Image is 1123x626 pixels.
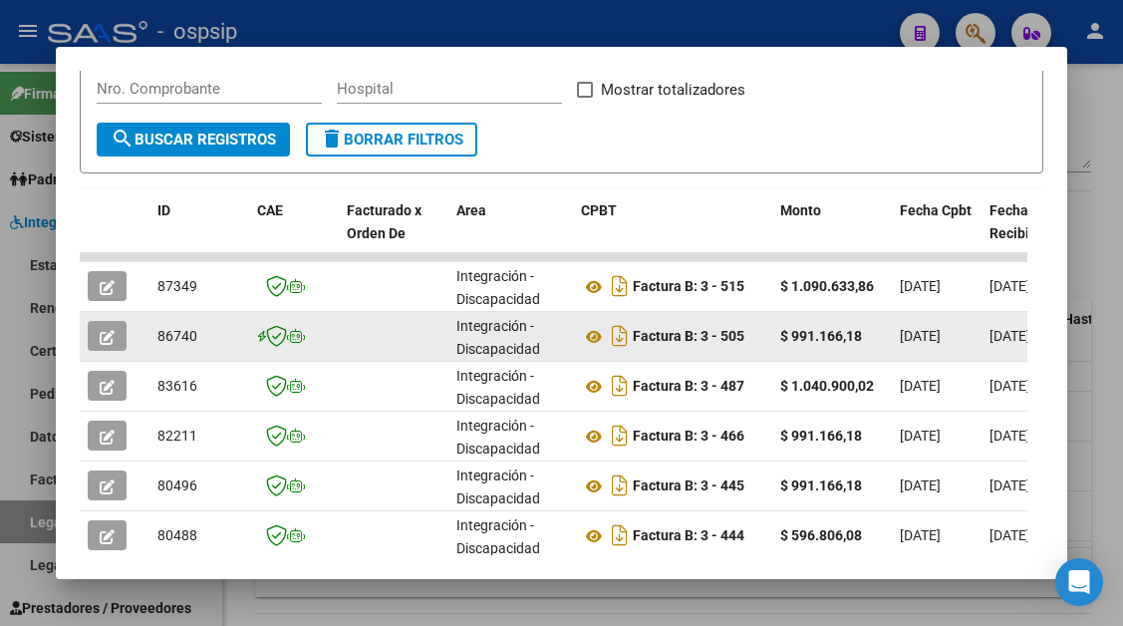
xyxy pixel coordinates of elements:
[780,328,862,344] strong: $ 991.166,18
[347,202,421,241] span: Facturado x Orden De
[900,527,941,543] span: [DATE]
[157,428,197,444] span: 82211
[456,368,540,407] span: Integración - Discapacidad
[780,428,862,444] strong: $ 991.166,18
[900,278,941,294] span: [DATE]
[573,189,772,277] datatable-header-cell: CPBT
[456,318,540,357] span: Integración - Discapacidad
[607,469,633,501] i: Descargar documento
[601,78,745,102] span: Mostrar totalizadores
[257,202,283,218] span: CAE
[456,418,540,457] span: Integración - Discapacidad
[320,131,463,149] span: Borrar Filtros
[149,189,249,277] datatable-header-cell: ID
[989,278,1030,294] span: [DATE]
[157,328,197,344] span: 86740
[456,202,486,218] span: Area
[989,527,1030,543] span: [DATE]
[633,478,744,494] strong: Factura B: 3 - 445
[900,378,941,394] span: [DATE]
[989,378,1030,394] span: [DATE]
[111,131,276,149] span: Buscar Registros
[633,279,744,295] strong: Factura B: 3 - 515
[456,268,540,307] span: Integración - Discapacidad
[780,202,821,218] span: Monto
[772,189,892,277] datatable-header-cell: Monto
[306,123,477,156] button: Borrar Filtros
[607,320,633,352] i: Descargar documento
[581,202,617,218] span: CPBT
[633,329,744,345] strong: Factura B: 3 - 505
[989,477,1030,493] span: [DATE]
[157,378,197,394] span: 83616
[607,519,633,551] i: Descargar documento
[607,270,633,302] i: Descargar documento
[111,127,135,151] mat-icon: search
[456,517,540,556] span: Integración - Discapacidad
[448,189,573,277] datatable-header-cell: Area
[900,477,941,493] span: [DATE]
[607,420,633,452] i: Descargar documento
[780,477,862,493] strong: $ 991.166,18
[780,527,862,543] strong: $ 596.806,08
[97,123,290,156] button: Buscar Registros
[157,527,197,543] span: 80488
[249,189,339,277] datatable-header-cell: CAE
[456,468,540,506] span: Integración - Discapacidad
[633,379,744,395] strong: Factura B: 3 - 487
[900,428,941,444] span: [DATE]
[1055,558,1103,606] div: Open Intercom Messenger
[900,328,941,344] span: [DATE]
[982,189,1071,277] datatable-header-cell: Fecha Recibido
[157,202,170,218] span: ID
[780,378,874,394] strong: $ 1.040.900,02
[900,202,972,218] span: Fecha Cpbt
[607,370,633,402] i: Descargar documento
[157,278,197,294] span: 87349
[989,428,1030,444] span: [DATE]
[780,278,874,294] strong: $ 1.090.633,86
[633,429,744,445] strong: Factura B: 3 - 466
[892,189,982,277] datatable-header-cell: Fecha Cpbt
[633,528,744,544] strong: Factura B: 3 - 444
[320,127,344,151] mat-icon: delete
[989,328,1030,344] span: [DATE]
[157,477,197,493] span: 80496
[989,202,1045,241] span: Fecha Recibido
[339,189,448,277] datatable-header-cell: Facturado x Orden De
